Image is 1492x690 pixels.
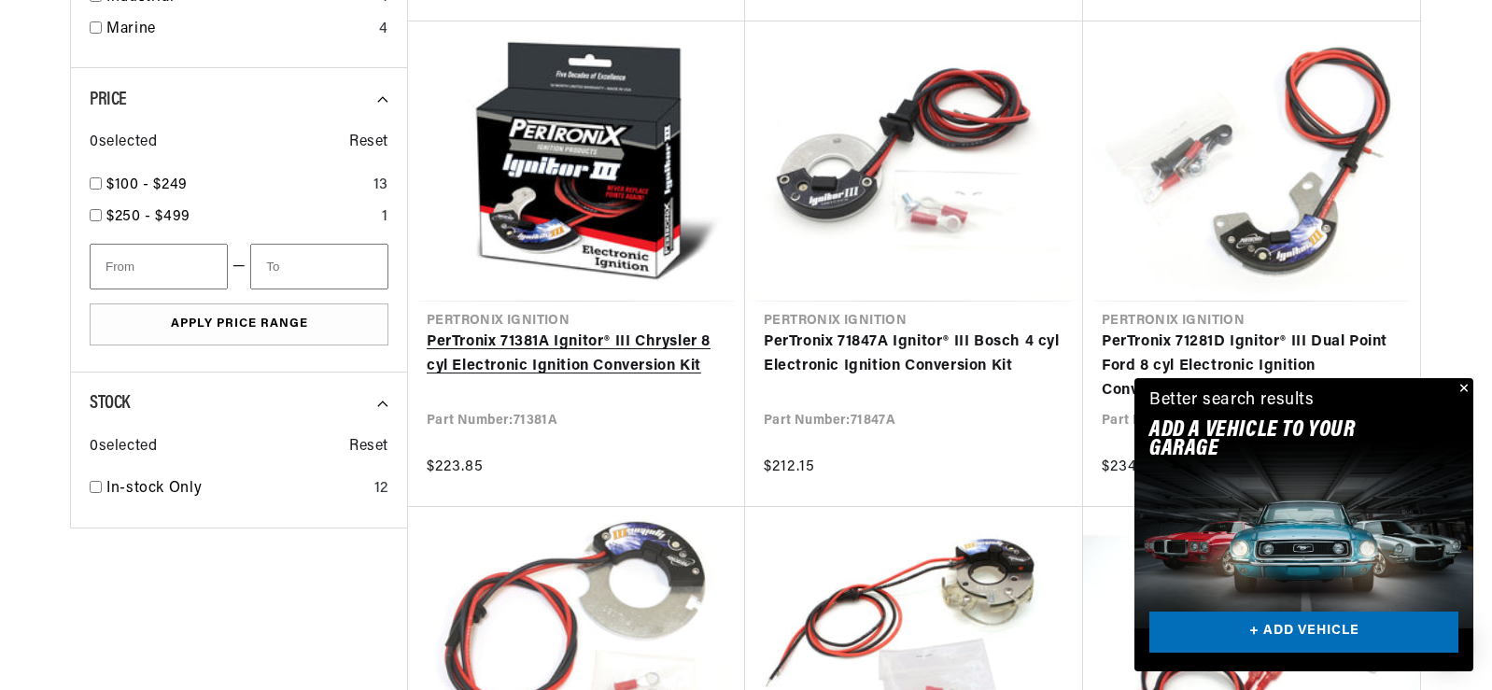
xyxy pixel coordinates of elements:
[257,538,359,556] a: POWERED BY ENCHANT
[106,177,188,192] span: $100 - $249
[232,255,246,279] span: —
[90,244,228,289] input: From
[1149,612,1458,654] a: + ADD VEHICLE
[1149,421,1412,459] h2: Add A VEHICLE to your garage
[379,18,388,42] div: 4
[374,477,388,501] div: 12
[19,284,355,302] div: Shipping
[90,435,157,459] span: 0 selected
[1102,331,1401,402] a: PerTronix 71281D Ignitor® III Dual Point Ford 8 cyl Electronic Ignition Conversion Kit
[106,477,367,501] a: In-stock Only
[90,394,130,413] span: Stock
[250,244,388,289] input: To
[764,331,1064,378] a: PerTronix 71847A Ignitor® III Bosch 4 cyl Electronic Ignition Conversion Kit
[19,236,355,265] a: FAQs
[19,360,355,378] div: Orders
[1149,387,1315,415] div: Better search results
[106,209,190,224] span: $250 - $499
[90,303,388,345] button: Apply Price Range
[90,131,157,155] span: 0 selected
[373,174,388,198] div: 13
[19,438,355,456] div: Payment, Pricing, and Promotions
[19,467,355,496] a: Payment, Pricing, and Promotions FAQ
[106,18,372,42] a: Marine
[90,91,127,109] span: Price
[349,131,388,155] span: Reset
[427,331,726,378] a: PerTronix 71381A Ignitor® III Chrysler 8 cyl Electronic Ignition Conversion Kit
[19,313,355,342] a: Shipping FAQs
[19,130,355,148] div: Ignition Products
[19,159,355,188] a: FAQ
[1451,378,1473,401] button: Close
[19,500,355,532] button: Contact Us
[19,389,355,418] a: Orders FAQ
[349,435,388,459] span: Reset
[19,206,355,224] div: JBA Performance Exhaust
[382,205,388,230] div: 1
